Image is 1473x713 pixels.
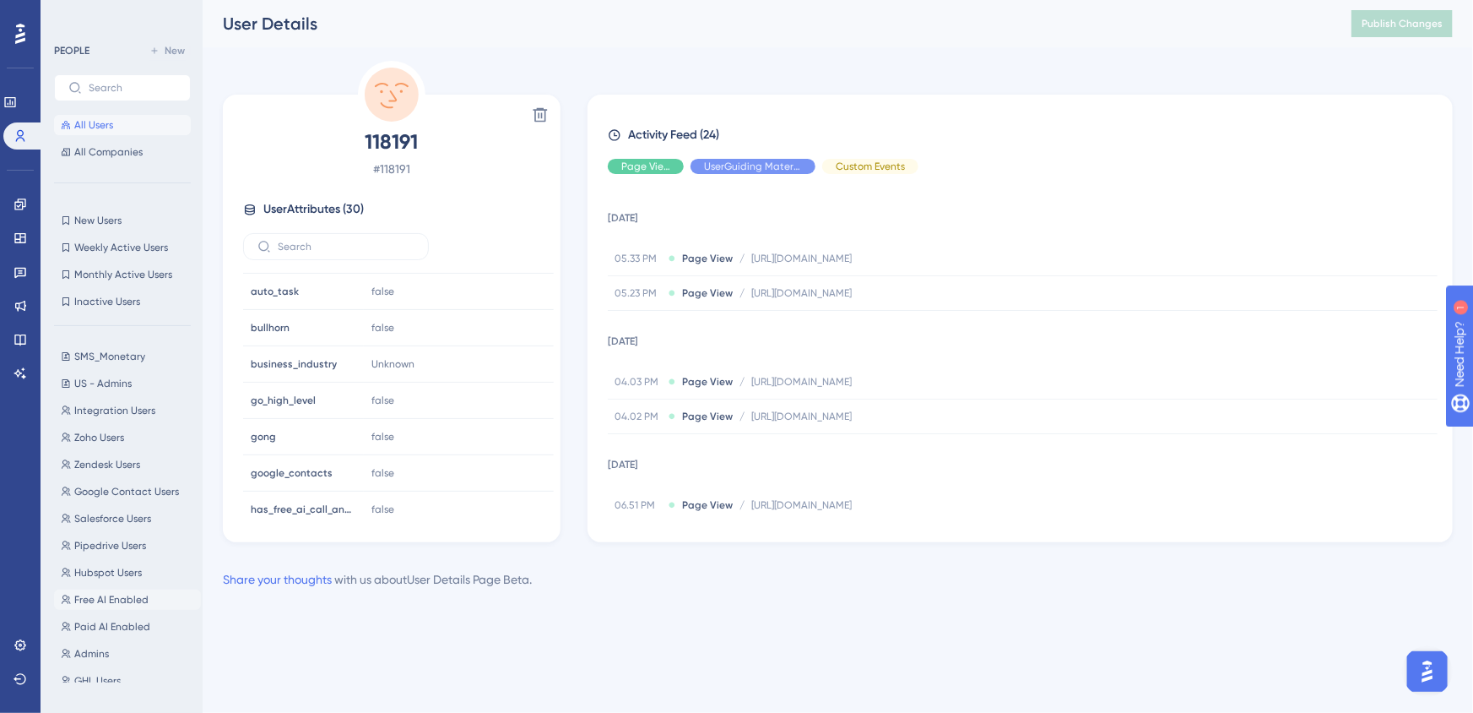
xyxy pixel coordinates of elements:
[74,268,172,281] span: Monthly Active Users
[74,295,140,308] span: Inactive Users
[371,466,394,480] span: false
[144,41,191,61] button: New
[54,142,191,162] button: All Companies
[54,617,201,637] button: Paid AI Enabled
[704,160,802,173] span: UserGuiding Material
[1362,17,1443,30] span: Publish Changes
[1351,10,1453,37] button: Publish Changes
[74,485,179,498] span: Google Contact Users
[54,590,201,610] button: Free AI Enabled
[682,375,733,389] span: Page View
[615,410,662,423] span: 04.02 PM
[223,12,1309,35] div: User Details
[54,44,89,57] div: PEOPLE
[251,503,352,516] span: has_free_ai_call_analysis_addon
[251,357,337,371] span: business_industry
[54,400,201,421] button: Integration Users
[251,285,299,298] span: auto_task
[54,509,201,529] button: Salesforce Users
[608,188,1438,242] td: [DATE]
[165,44,185,57] span: New
[54,264,191,285] button: Monthly Active Users
[608,311,1438,365] td: [DATE]
[682,252,733,265] span: Page View
[54,644,201,664] button: Admins
[54,237,191,258] button: Weekly Active Users
[74,539,146,552] span: Pipedrive Users
[54,291,191,312] button: Inactive Users
[739,252,745,265] span: /
[836,160,905,173] span: Custom Events
[74,566,142,580] span: Hubspot Users
[739,375,745,389] span: /
[74,118,113,132] span: All Users
[54,454,201,475] button: Zendesk Users
[615,286,662,300] span: 05.23 PM
[371,321,394,335] span: false
[54,210,191,231] button: New Users
[751,410,852,423] span: [URL][DOMAIN_NAME]
[751,375,852,389] span: [URL][DOMAIN_NAME]
[54,115,191,135] button: All Users
[371,430,394,444] span: false
[117,8,122,22] div: 1
[615,375,662,389] span: 04.03 PM
[751,252,852,265] span: [URL][DOMAIN_NAME]
[621,160,670,173] span: Page View
[74,404,155,417] span: Integration Users
[223,569,532,590] div: with us about User Details Page Beta .
[739,498,745,512] span: /
[223,573,332,586] a: Share your thoughts
[243,128,540,155] span: 118191
[74,241,168,254] span: Weekly Active Users
[74,431,124,444] span: Zoho Users
[371,394,394,407] span: false
[243,159,540,179] span: # 118191
[54,346,201,367] button: SMS_Monetary
[615,498,662,512] span: 06.51 PM
[739,286,745,300] span: /
[54,373,201,394] button: US - Admins
[74,647,109,661] span: Admins
[251,394,316,407] span: go_high_level
[74,145,143,159] span: All Companies
[54,482,201,502] button: Google Contact Users
[263,199,364,220] span: User Attributes ( 30 )
[682,410,733,423] span: Page View
[1402,646,1453,697] iframe: UserGuiding AI Assistant Launcher
[628,125,719,145] span: Activity Feed (24)
[608,434,1438,488] td: [DATE]
[371,503,394,516] span: false
[682,498,733,512] span: Page View
[251,466,333,480] span: google_contacts
[278,241,414,253] input: Search
[739,410,745,423] span: /
[74,593,149,607] span: Free AI Enabled
[74,458,140,471] span: Zendesk Users
[371,357,414,371] span: Unknown
[682,286,733,300] span: Page View
[371,285,394,298] span: false
[89,82,176,94] input: Search
[74,214,122,227] span: New Users
[54,536,201,556] button: Pipedrive Users
[615,252,662,265] span: 05.33 PM
[54,671,201,691] button: GHL Users
[74,620,150,634] span: Paid AI Enabled
[74,674,121,688] span: GHL Users
[54,427,201,448] button: Zoho Users
[74,350,145,363] span: SMS_Monetary
[251,321,290,335] span: bullhorn
[54,563,201,583] button: Hubspot Users
[251,430,276,444] span: gong
[40,4,106,24] span: Need Help?
[751,498,852,512] span: [URL][DOMAIN_NAME]
[74,377,132,390] span: US - Admins
[751,286,852,300] span: [URL][DOMAIN_NAME]
[74,512,151,525] span: Salesforce Users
